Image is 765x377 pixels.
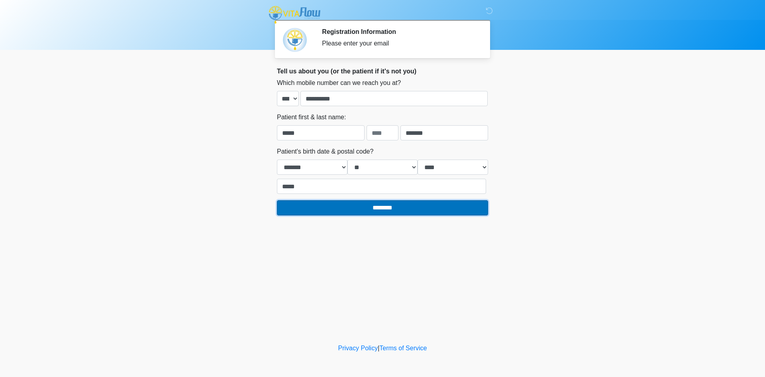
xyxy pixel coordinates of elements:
label: Patient's birth date & postal code? [277,147,373,156]
label: Patient first & last name: [277,113,346,122]
a: Terms of Service [379,345,427,351]
a: | [378,345,379,351]
div: Please enter your email [322,39,476,48]
a: Privacy Policy [338,345,378,351]
img: Vitaflow IV Hydration and Health Logo [269,6,320,24]
label: Which mobile number can we reach you at? [277,78,401,88]
h2: Tell us about you (or the patient if it's not you) [277,67,488,75]
img: Agent Avatar [283,28,307,52]
h2: Registration Information [322,28,476,36]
